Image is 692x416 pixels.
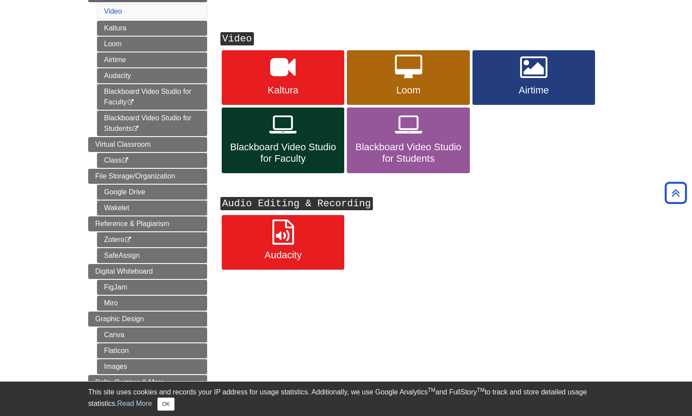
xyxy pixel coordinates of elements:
a: Video [104,7,122,15]
a: Audacity [97,68,207,83]
a: Airtime [97,52,207,67]
a: Audacity [222,215,344,270]
a: Blackboard Video Studio for Students [347,108,469,174]
kbd: Video [220,32,254,45]
a: Loom [347,50,469,105]
span: File Storage/Organization [95,172,175,180]
a: Images [97,359,207,374]
sup: TM [428,387,435,393]
span: Reference & Plagiarism [95,220,169,227]
a: File Storage/Organization [88,169,207,184]
a: Read More [117,400,152,407]
a: FigJam [97,280,207,295]
div: This site uses cookies and records your IP address for usage statistics. Additionally, we use Goo... [88,387,604,411]
a: Miro [97,296,207,311]
a: Back to Top [662,187,690,199]
a: Graphic Design [88,312,207,327]
a: Wakelet [97,201,207,215]
button: Close [157,397,175,411]
a: Canva [97,327,207,342]
a: Kaltura [222,50,344,105]
a: Blackboard Video Studio for Students [97,111,207,136]
span: Loom [353,85,463,96]
a: Loom [97,37,207,52]
i: This link opens in a new window [124,237,132,243]
a: SafeAssign [97,248,207,263]
a: Flaticon [97,343,207,358]
a: Blackboard Video Studio for Faculty [222,108,344,174]
span: Graphic Design [95,315,144,323]
span: Virtual Classroom [95,141,151,148]
a: Polls, Quizzes & More [88,375,207,390]
a: Kaltura [97,21,207,36]
kbd: Audio Editing & Recording [220,197,373,210]
a: Airtime [472,50,595,105]
a: Reference & Plagiarism [88,216,207,231]
i: This link opens in a new window [122,158,129,163]
a: Virtual Classroom [88,137,207,152]
span: Airtime [479,85,588,96]
a: Blackboard Video Studio for Faculty [97,84,207,110]
span: Blackboard Video Studio for Faculty [228,141,338,164]
a: Google Drive [97,185,207,200]
a: Class [97,153,207,168]
span: Digital Whiteboard [95,267,153,275]
span: Polls, Quizzes & More [95,379,164,386]
span: Kaltura [228,85,338,96]
a: Zotero [97,232,207,247]
span: Audacity [228,249,338,261]
span: Blackboard Video Studio for Students [353,141,463,164]
sup: TM [477,387,484,393]
a: Digital Whiteboard [88,264,207,279]
i: This link opens in a new window [127,100,134,105]
i: This link opens in a new window [132,126,139,132]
